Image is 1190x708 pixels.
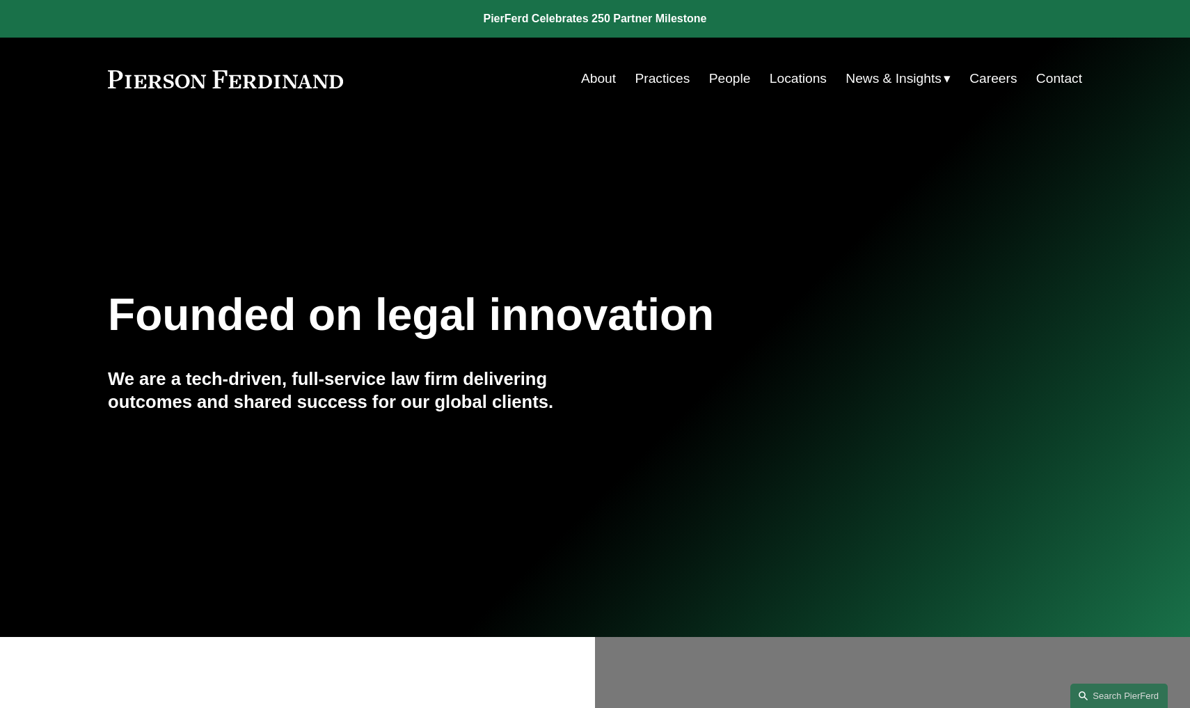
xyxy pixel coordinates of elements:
[108,368,595,413] h4: We are a tech-driven, full-service law firm delivering outcomes and shared success for our global...
[969,65,1017,92] a: Careers
[709,65,751,92] a: People
[108,290,920,340] h1: Founded on legal innovation
[635,65,690,92] a: Practices
[846,65,951,92] a: folder dropdown
[1036,65,1082,92] a: Contact
[1070,684,1168,708] a: Search this site
[846,67,942,91] span: News & Insights
[770,65,827,92] a: Locations
[581,65,616,92] a: About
